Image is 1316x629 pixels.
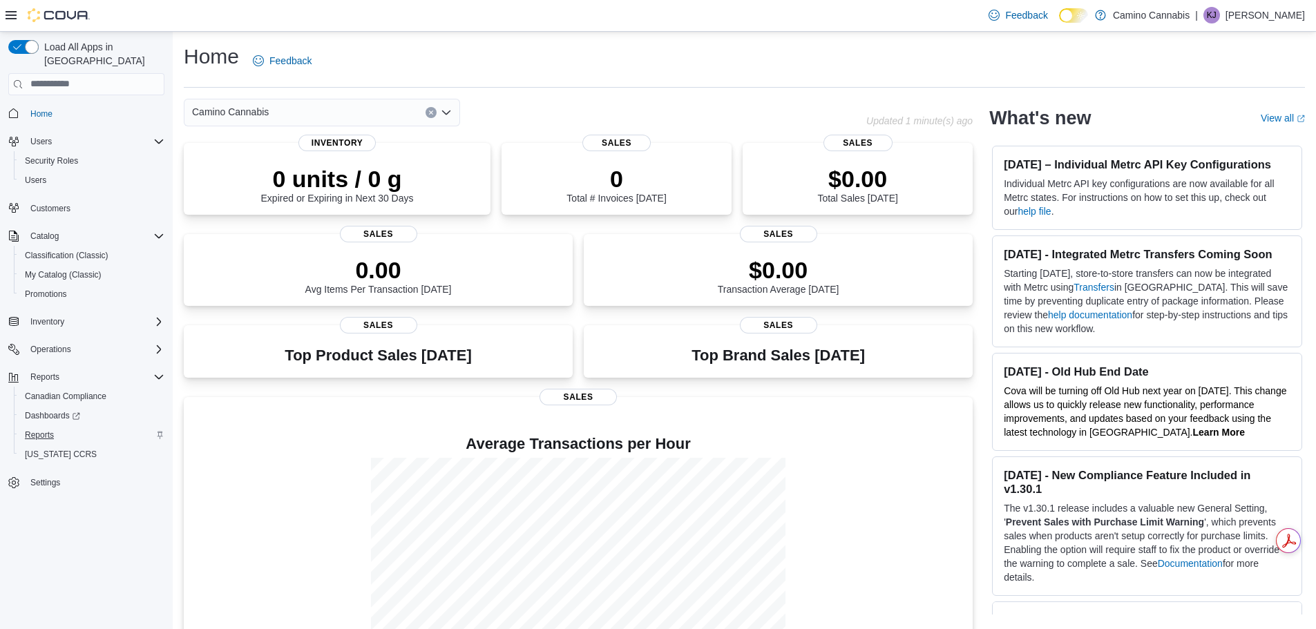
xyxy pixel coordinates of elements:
[3,472,170,492] button: Settings
[25,341,164,358] span: Operations
[25,155,78,166] span: Security Roles
[25,474,66,491] a: Settings
[25,449,97,460] span: [US_STATE] CCRS
[261,165,414,204] div: Expired or Expiring in Next 30 Days
[1006,516,1204,528] strong: Prevent Sales with Purchase Limit Warning
[25,429,54,441] span: Reports
[19,286,164,302] span: Promotions
[30,371,59,383] span: Reports
[30,203,70,214] span: Customers
[19,172,164,188] span: Users
[1005,8,1047,22] span: Feedback
[25,106,58,122] a: Home
[1004,157,1290,171] h3: [DATE] – Individual Metrc API Key Configurations
[1207,7,1217,23] span: KJ
[3,104,170,124] button: Home
[441,107,452,118] button: Open list of options
[305,256,452,295] div: Avg Items Per Transaction [DATE]
[718,256,839,295] div: Transaction Average [DATE]
[25,391,106,402] span: Canadian Compliance
[25,250,108,261] span: Classification (Classic)
[25,133,57,150] button: Users
[261,165,414,193] p: 0 units / 0 g
[1195,7,1198,23] p: |
[19,388,112,405] a: Canadian Compliance
[1203,7,1220,23] div: Kevin Josephs
[14,151,170,171] button: Security Roles
[3,132,170,151] button: Users
[25,410,80,421] span: Dashboards
[817,165,897,193] p: $0.00
[30,231,59,242] span: Catalog
[25,474,164,491] span: Settings
[692,347,865,364] h3: Top Brand Sales [DATE]
[192,104,269,120] span: Camino Cannabis
[285,347,471,364] h3: Top Product Sales [DATE]
[25,200,164,217] span: Customers
[28,8,90,22] img: Cova
[14,171,170,190] button: Users
[195,436,962,452] h4: Average Transactions per Hour
[25,133,164,150] span: Users
[30,316,64,327] span: Inventory
[19,153,84,169] a: Security Roles
[25,313,164,330] span: Inventory
[30,344,71,355] span: Operations
[25,269,102,280] span: My Catalog (Classic)
[184,43,239,70] h1: Home
[540,389,617,405] span: Sales
[1004,365,1290,378] h3: [DATE] - Old Hub End Date
[14,406,170,425] a: Dashboards
[19,407,164,424] span: Dashboards
[1018,206,1051,217] a: help file
[823,135,893,151] span: Sales
[3,340,170,359] button: Operations
[1004,385,1286,438] span: Cova will be turning off Old Hub next year on [DATE]. This change allows us to quickly release ne...
[30,477,60,488] span: Settings
[298,135,376,151] span: Inventory
[14,265,170,284] button: My Catalog (Classic)
[3,198,170,218] button: Customers
[1004,267,1290,336] p: Starting [DATE], store-to-store transfers can now be integrated with Metrc using in [GEOGRAPHIC_D...
[817,165,897,204] div: Total Sales [DATE]
[30,136,52,147] span: Users
[14,445,170,464] button: [US_STATE] CCRS
[19,427,164,443] span: Reports
[14,425,170,445] button: Reports
[718,256,839,284] p: $0.00
[25,200,76,217] a: Customers
[305,256,452,284] p: 0.00
[866,115,973,126] p: Updated 1 minute(s) ago
[19,153,164,169] span: Security Roles
[340,226,417,242] span: Sales
[1226,7,1305,23] p: [PERSON_NAME]
[25,341,77,358] button: Operations
[3,312,170,331] button: Inventory
[8,98,164,529] nav: Complex example
[30,108,53,119] span: Home
[1004,177,1290,218] p: Individual Metrc API key configurations are now available for all Metrc states. For instructions ...
[25,228,164,244] span: Catalog
[1004,501,1290,584] p: The v1.30.1 release includes a valuable new General Setting, ' ', which prevents sales when produ...
[19,446,102,463] a: [US_STATE] CCRS
[14,284,170,304] button: Promotions
[19,267,107,283] a: My Catalog (Classic)
[14,246,170,265] button: Classification (Classic)
[1297,115,1305,123] svg: External link
[247,47,317,75] a: Feedback
[25,228,64,244] button: Catalog
[19,427,59,443] a: Reports
[19,286,73,302] a: Promotions
[25,369,65,385] button: Reports
[1004,247,1290,261] h3: [DATE] - Integrated Metrc Transfers Coming Soon
[25,369,164,385] span: Reports
[1193,427,1245,438] a: Learn More
[740,317,817,333] span: Sales
[1004,468,1290,496] h3: [DATE] - New Compliance Feature Included in v1.30.1
[1048,309,1132,320] a: help documentation
[1158,558,1223,569] a: Documentation
[989,107,1091,129] h2: What's new
[1074,282,1114,293] a: Transfers
[19,267,164,283] span: My Catalog (Classic)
